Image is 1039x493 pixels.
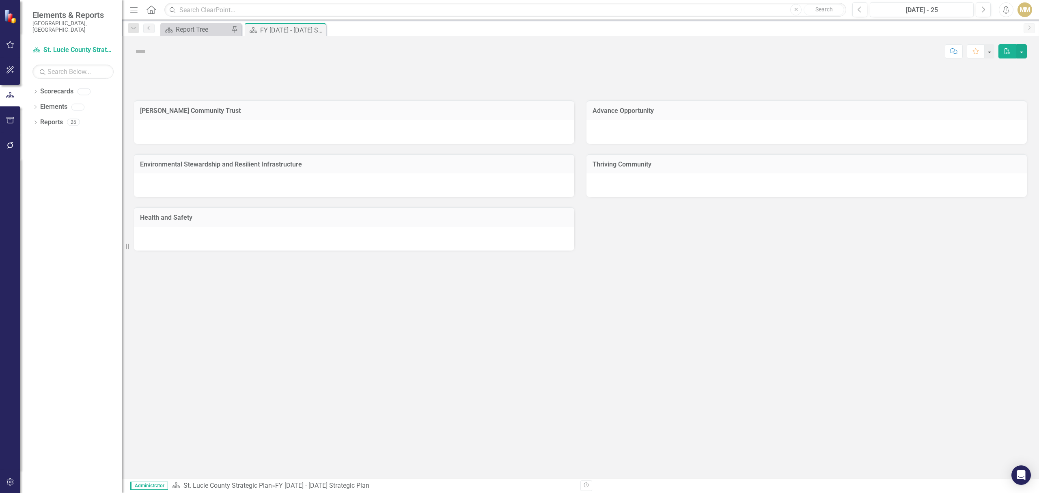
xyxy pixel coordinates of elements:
h3: Advance Opportunity [593,107,1021,115]
input: Search Below... [32,65,114,79]
h3: Thriving Community [593,161,1021,168]
h3: Environmental Stewardship and Resilient Infrastructure [140,161,568,168]
button: MM [1017,2,1032,17]
span: Elements & Reports [32,10,114,20]
img: Not Defined [134,45,147,58]
div: Open Intercom Messenger [1011,465,1031,485]
span: Administrator [130,482,168,490]
a: Report Tree [162,24,229,35]
img: ClearPoint Strategy [4,9,18,23]
span: Search [815,6,833,13]
div: FY [DATE] - [DATE] Strategic Plan [275,482,369,489]
h3: Health and Safety [140,214,568,221]
div: FY [DATE] - [DATE] Strategic Plan [260,25,324,35]
a: Elements [40,102,67,112]
a: Reports [40,118,63,127]
small: [GEOGRAPHIC_DATA], [GEOGRAPHIC_DATA] [32,20,114,33]
h3: [PERSON_NAME] Community Trust [140,107,568,115]
a: St. Lucie County Strategic Plan [32,45,114,55]
button: [DATE] - 25 [870,2,974,17]
div: [DATE] - 25 [873,5,971,15]
a: Scorecards [40,87,73,96]
div: 26 [67,119,80,126]
div: Report Tree [176,24,229,35]
button: Search [804,4,844,15]
a: St. Lucie County Strategic Plan [183,482,272,489]
div: » [172,481,574,491]
input: Search ClearPoint... [164,3,846,17]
